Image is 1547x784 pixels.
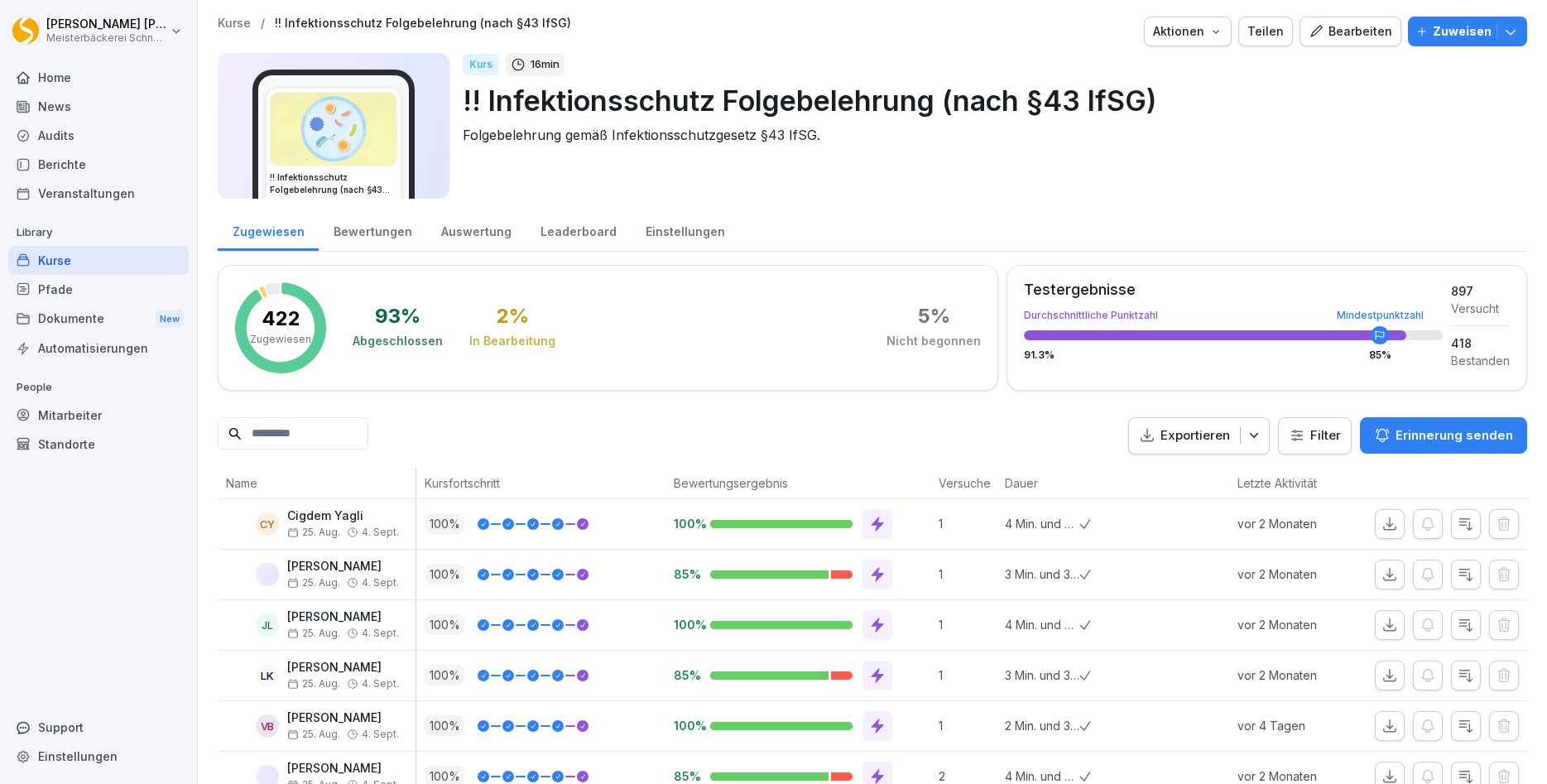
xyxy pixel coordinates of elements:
[425,474,656,492] p: Kursfortschritt
[250,332,311,347] p: Zugewiesen
[287,711,399,725] p: [PERSON_NAME]
[1153,22,1223,41] div: Aktionen
[362,527,399,538] span: 4. Sept.
[1360,417,1527,454] button: Erinnerung senden
[1005,666,1079,684] p: 3 Min. und 35 Sek.
[8,430,189,459] a: Standorte
[425,564,464,584] p: 100 %
[1024,282,1443,297] div: Testergebnisse
[270,171,397,196] h3: !! Infektionsschutz Folgebelehrung (nach §43 IfSG)
[226,474,407,492] p: Name
[886,333,981,349] div: Nicht begonnen
[287,610,399,624] p: [PERSON_NAME]
[1237,474,1345,492] p: Letzte Aktivität
[1238,17,1293,46] button: Teilen
[939,666,997,684] p: 1
[425,665,464,685] p: 100 %
[287,678,340,690] span: 25. Aug.
[1369,350,1391,360] div: 85 %
[262,309,300,329] p: 422
[8,334,189,363] a: Automatisierungen
[531,56,560,73] p: 16 min
[319,209,426,251] a: Bewertungen
[1005,474,1071,492] p: Dauer
[674,617,697,632] p: 100%
[46,17,167,31] p: [PERSON_NAME] [PERSON_NAME]
[375,306,420,326] div: 93 %
[218,17,251,31] a: Kurse
[8,374,189,401] p: People
[1237,717,1353,734] p: vor 4 Tagen
[287,577,340,589] span: 25. Aug.
[8,150,189,179] a: Berichte
[8,275,189,304] a: Pfade
[1005,616,1079,633] p: 4 Min. und 20 Sek.
[362,729,399,740] span: 4. Sept.
[287,762,399,776] p: [PERSON_NAME]
[287,527,340,538] span: 25. Aug.
[1289,427,1341,444] div: Filter
[362,577,399,589] span: 4. Sept.
[8,63,189,92] a: Home
[426,209,526,251] div: Auswertung
[939,717,997,734] p: 1
[1433,22,1492,41] p: Zuweisen
[918,306,950,326] div: 5 %
[939,616,997,633] p: 1
[256,664,279,687] div: LK
[463,54,499,75] div: Kurs
[8,246,189,275] a: Kurse
[261,17,265,31] p: /
[271,93,396,166] img: jtrrztwhurl1lt2nit6ma5t3.png
[425,715,464,736] p: 100 %
[939,565,997,583] p: 1
[939,474,988,492] p: Versuche
[463,125,1514,145] p: Folgebelehrung gemäß Infektionsschutzgesetz §43 IfSG.
[287,509,399,523] p: Cigdem Yagli
[674,667,697,683] p: 85%
[256,714,279,738] div: VB
[1005,565,1079,583] p: 3 Min. und 37 Sek.
[425,614,464,635] p: 100 %
[1024,350,1443,360] div: 91.3 %
[218,209,319,251] a: Zugewiesen
[46,32,167,44] p: Meisterbäckerei Schneckenburger
[469,333,555,349] div: In Bearbeitung
[631,209,739,251] div: Einstellungen
[674,474,922,492] p: Bewertungsergebnis
[287,628,340,639] span: 25. Aug.
[1279,418,1351,454] button: Filter
[362,628,399,639] span: 4. Sept.
[1300,17,1401,46] a: Bearbeiten
[674,768,697,784] p: 85%
[8,742,189,771] a: Einstellungen
[256,512,279,536] div: CY
[1237,666,1353,684] p: vor 2 Monaten
[1005,515,1079,532] p: 4 Min. und 3 Sek.
[8,179,189,208] a: Veranstaltungen
[8,121,189,150] a: Audits
[1128,417,1270,455] button: Exportieren
[8,219,189,246] p: Library
[353,333,443,349] div: Abgeschlossen
[8,92,189,121] div: News
[526,209,631,251] a: Leaderboard
[1024,310,1443,320] div: Durchschnittliche Punktzahl
[674,718,697,733] p: 100%
[1451,282,1510,300] div: 897
[8,401,189,430] div: Mitarbeiter
[1396,426,1513,445] p: Erinnerung senden
[497,306,529,326] div: 2 %
[1451,334,1510,352] div: 418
